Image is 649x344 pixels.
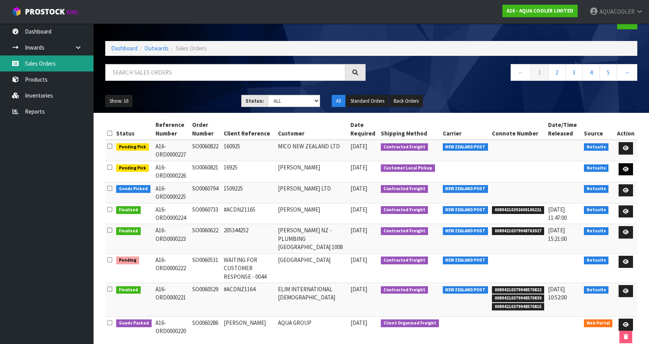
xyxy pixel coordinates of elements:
th: Date/Time Released [546,119,582,140]
strong: Status: [246,98,264,104]
td: SO0060529 [190,283,222,316]
small: WMS [66,9,78,16]
span: [DATE] [350,256,367,264]
a: → [617,64,637,81]
th: Shipping Method [379,119,441,140]
td: #ACDNZ1164 [222,283,276,316]
a: 1 [531,64,548,81]
nav: Page navigation [377,64,638,83]
td: [PERSON_NAME] NZ - PLUMBING [GEOGRAPHIC_DATA] 1008 [276,224,348,253]
th: Date Required [348,119,379,140]
span: [DATE] [350,164,367,171]
td: A16-ORD0000224 [154,203,191,224]
span: NEW ZEALAND POST [443,227,488,235]
span: 00894210379948763927 [492,227,544,235]
td: A16-ORD0000226 [154,161,191,182]
td: WAITING FOR CUSTOMER RESPONSE - 0044 [222,253,276,283]
span: Sales Orders [176,45,207,52]
span: ProStock [25,7,65,17]
td: SO0060794 [190,182,222,203]
span: Contracted Freight [381,286,428,294]
button: Show: 10 [105,95,133,107]
button: Back Orders [389,95,423,107]
td: SO0060733 [190,203,222,224]
th: Source [582,119,615,140]
span: Finalised [116,206,141,214]
input: Search sales orders [105,64,345,81]
td: A16-ORD0000223 [154,224,191,253]
span: Client Organised Freight [381,319,439,327]
td: [GEOGRAPHIC_DATA] [276,253,348,283]
span: NEW ZEALAND POST [443,286,488,294]
span: Contracted Freight [381,227,428,235]
span: Netsuite [584,164,609,172]
span: Netsuite [584,257,609,264]
span: Customer Local Pickup [381,164,435,172]
span: Netsuite [584,185,609,193]
a: 4 [582,64,600,81]
span: Pending Pick [116,164,149,172]
a: 5 [599,64,617,81]
button: Standard Orders [346,95,389,107]
span: AQUACOOLER [599,8,635,15]
span: [DATE] 10:52:00 [548,285,567,301]
a: ← [511,64,531,81]
th: Action [614,119,637,140]
td: 16925 [222,161,276,182]
td: SO0060531 [190,253,222,283]
th: Carrier [441,119,490,140]
td: 205344252 [222,224,276,253]
span: Netsuite [584,143,609,151]
span: Finalised [116,286,141,294]
span: Web Portal [584,319,613,327]
td: #ACDNZ1165 [222,203,276,224]
span: Netsuite [584,286,609,294]
td: A16-ORD0000221 [154,283,191,316]
th: Reference Number [154,119,191,140]
span: 00894210392600106221 [492,206,544,214]
span: [DATE] [350,319,367,326]
span: Contracted Freight [381,257,428,264]
strong: A16 - AQUA COOLER LIMITED [507,7,573,14]
a: Outwards [145,45,169,52]
td: SO0060821 [190,161,222,182]
td: [PERSON_NAME] [276,203,348,224]
span: [DATE] [350,206,367,213]
img: cube-alt.png [12,7,21,16]
td: SO0060822 [190,140,222,161]
a: Dashboard [111,45,138,52]
th: Client Reference [222,119,276,140]
td: [PERSON_NAME] LTD [276,182,348,203]
span: Contracted Freight [381,206,428,214]
span: NEW ZEALAND POST [443,143,488,151]
span: 00894210379948570815 [492,303,544,311]
span: NEW ZEALAND POST [443,257,488,264]
h1: Sales Orders [105,12,366,25]
button: All [332,95,345,107]
span: Finalised [116,227,141,235]
a: 2 [548,64,566,81]
td: A16-ORD0000222 [154,253,191,283]
span: NEW ZEALAND POST [443,206,488,214]
td: ELIM INTERNATIONAL [DEMOGRAPHIC_DATA] [276,283,348,316]
span: [DATE] 15:21:00 [548,226,567,242]
span: [DATE] [350,285,367,293]
th: Connote Number [490,119,546,140]
span: Contracted Freight [381,143,428,151]
span: [DATE] 11:47:00 [548,206,567,221]
th: Customer [276,119,348,140]
td: [PERSON_NAME] [276,161,348,182]
span: Goods Packed [116,319,152,327]
td: 1509225 [222,182,276,203]
span: [DATE] [350,185,367,192]
span: 00894210379948570822 [492,286,544,294]
td: 160925 [222,140,276,161]
td: MICO NEW ZEALAND LTD [276,140,348,161]
a: 3 [565,64,583,81]
td: SO0060622 [190,224,222,253]
span: Pending Pick [116,143,149,151]
span: Contracted Freight [381,185,428,193]
span: NEW ZEALAND POST [443,185,488,193]
span: 00894210379948570839 [492,294,544,302]
th: Status [114,119,154,140]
